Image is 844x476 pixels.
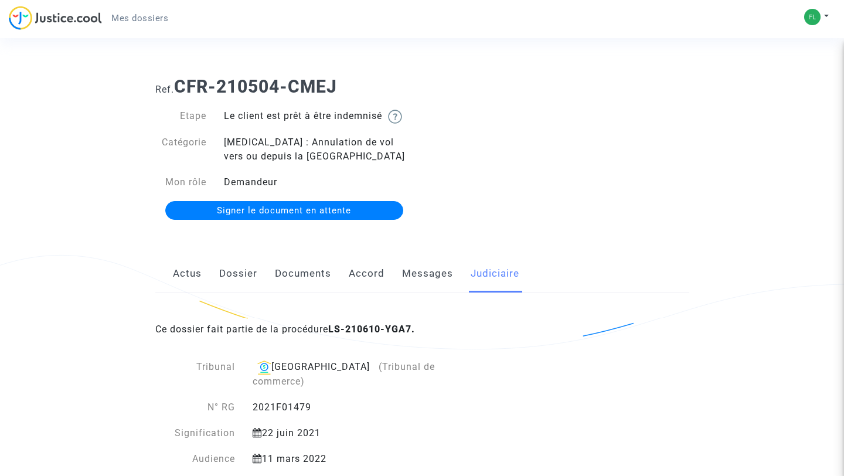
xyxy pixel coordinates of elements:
span: Mes dossiers [111,13,168,23]
div: 22 juin 2021 [244,426,481,440]
div: Mon rôle [147,175,216,189]
div: 11 mars 2022 [244,452,481,466]
div: Etape [147,109,216,124]
span: Ce dossier fait partie de la procédure [155,324,415,335]
div: Le client est prêt à être indemnisé [215,109,422,124]
a: Accord [349,254,384,293]
a: Mes dossiers [102,9,178,27]
div: Signification [155,426,244,440]
img: jc-logo.svg [9,6,102,30]
a: Judiciaire [471,254,519,293]
img: help.svg [388,110,402,124]
b: LS-210610-YGA7. [328,324,415,335]
div: Audience [155,452,244,466]
a: Documents [275,254,331,293]
div: Catégorie [147,135,216,164]
div: Demandeur [215,175,422,189]
div: 2021F01479 [244,400,481,414]
span: Ref. [155,84,174,95]
img: icon-banque.svg [257,361,271,375]
div: Tribunal [155,360,244,389]
span: Signer le document en attente [217,205,351,216]
b: CFR-210504-CMEJ [174,76,337,97]
div: [MEDICAL_DATA] : Annulation de vol vers ou depuis la [GEOGRAPHIC_DATA] [215,135,422,164]
a: Messages [402,254,453,293]
a: Dossier [219,254,257,293]
a: Actus [173,254,202,293]
div: N° RG [155,400,244,414]
div: [GEOGRAPHIC_DATA] [253,360,472,389]
img: e37ccc018921c422f1e9b855115f9d08 [804,9,821,25]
